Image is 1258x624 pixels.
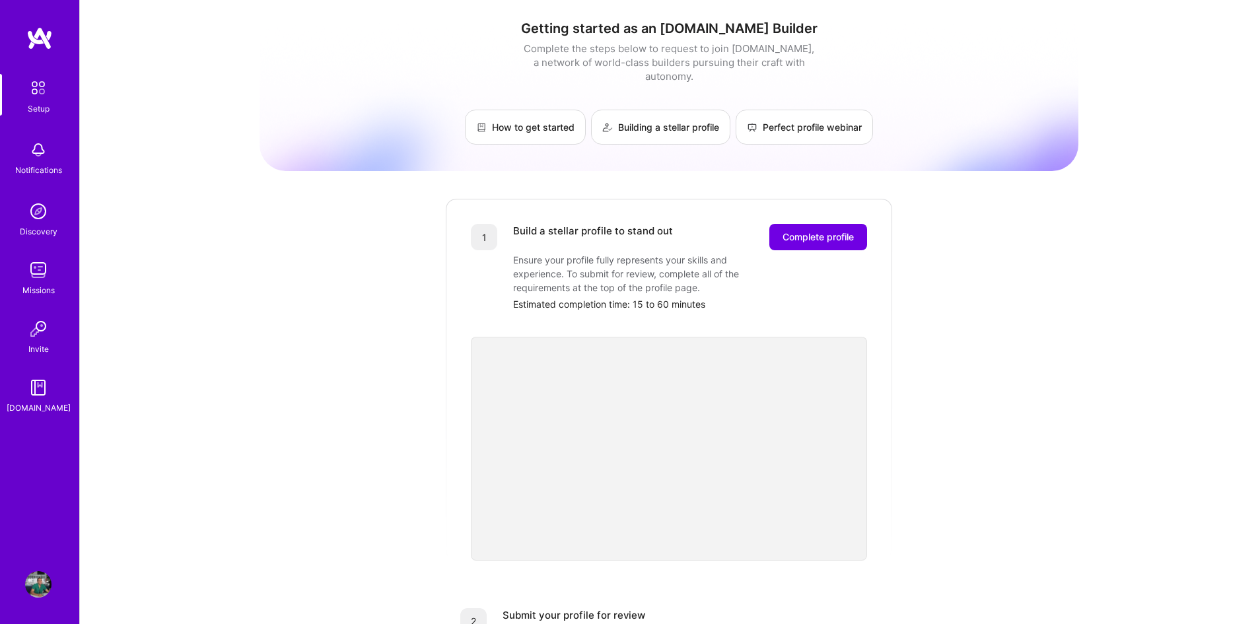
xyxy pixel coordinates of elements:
[25,198,52,225] img: discovery
[602,122,613,133] img: Building a stellar profile
[25,374,52,401] img: guide book
[736,110,873,145] a: Perfect profile webinar
[471,224,497,250] div: 1
[471,337,867,561] iframe: video
[769,224,867,250] button: Complete profile
[22,571,55,598] a: User Avatar
[25,571,52,598] img: User Avatar
[28,102,50,116] div: Setup
[503,608,645,622] div: Submit your profile for review
[25,316,52,342] img: Invite
[26,26,53,50] img: logo
[28,342,49,356] div: Invite
[520,42,818,83] div: Complete the steps below to request to join [DOMAIN_NAME], a network of world-class builders purs...
[20,225,57,238] div: Discovery
[22,283,55,297] div: Missions
[747,122,757,133] img: Perfect profile webinar
[783,230,854,244] span: Complete profile
[24,74,52,102] img: setup
[25,257,52,283] img: teamwork
[513,224,673,250] div: Build a stellar profile to stand out
[591,110,730,145] a: Building a stellar profile
[513,253,777,295] div: Ensure your profile fully represents your skills and experience. To submit for review, complete a...
[260,20,1078,36] h1: Getting started as an [DOMAIN_NAME] Builder
[465,110,586,145] a: How to get started
[7,401,71,415] div: [DOMAIN_NAME]
[513,297,867,311] div: Estimated completion time: 15 to 60 minutes
[25,137,52,163] img: bell
[476,122,487,133] img: How to get started
[15,163,62,177] div: Notifications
